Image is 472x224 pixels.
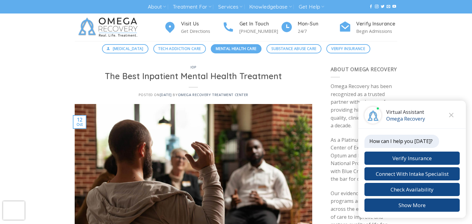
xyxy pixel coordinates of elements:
[249,1,292,13] a: Knowledgebase
[331,83,398,130] p: Omega Recovery has been recognized as a trusted partner with a legacy of providing high-value, hi...
[369,5,373,9] a: Follow on Facebook
[375,5,379,9] a: Follow on Instagram
[75,14,144,41] img: Omega Recovery
[160,92,172,97] a: [DATE]
[164,20,222,35] a: Visit Us Get Directions
[331,136,398,183] p: As a Platinum provider and Center of Excellence with Optum and honored National Provider Partner ...
[381,5,384,9] a: Follow on Twitter
[239,28,281,35] p: [PHONE_NUMBER]
[153,44,206,53] a: Tech Addiction Care
[139,92,172,97] span: Posted on
[82,71,305,82] h1: The Best Inpatient Mental Health Treatment
[331,66,397,73] span: About Omega Recovery
[148,1,166,13] a: About
[222,20,281,35] a: Get In Touch [PHONE_NUMBER]
[298,28,339,35] p: 24/7
[331,46,365,52] span: Verify Insurance
[181,20,222,28] h4: Visit Us
[191,65,196,69] a: IOP
[356,20,397,28] h4: Verify Insurance
[178,92,248,97] a: Omega Recovery Treatment Center
[392,5,396,9] a: Follow on YouTube
[356,28,397,35] p: Begin Admissions
[173,1,211,13] a: Treatment For
[298,20,339,28] h4: Mon-Sun
[181,28,222,35] p: Get Directions
[3,201,25,220] iframe: reCAPTCHA
[102,44,149,53] a: [MEDICAL_DATA]
[211,44,262,53] a: Mental Health Care
[216,46,256,52] span: Mental Health Care
[339,20,397,35] a: Verify Insurance Begin Admissions
[173,92,248,97] span: by
[113,46,144,52] span: [MEDICAL_DATA]
[299,1,324,13] a: Get Help
[271,46,316,52] span: Substance Abuse Care
[266,44,321,53] a: Substance Abuse Care
[326,44,370,53] a: Verify Insurance
[158,46,201,52] span: Tech Addiction Care
[239,20,281,28] h4: Get In Touch
[218,1,242,13] a: Services
[387,5,390,9] a: Send us an email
